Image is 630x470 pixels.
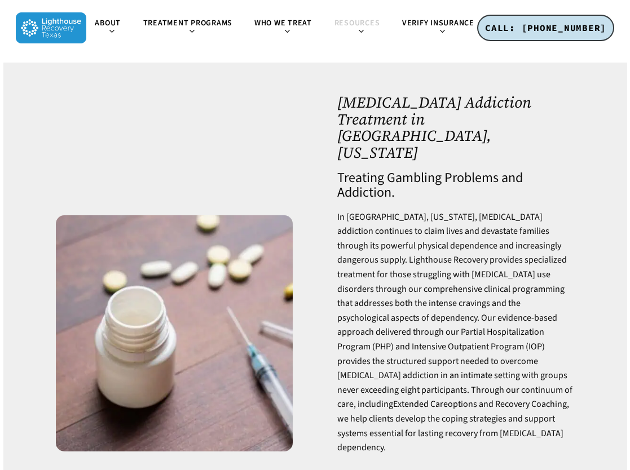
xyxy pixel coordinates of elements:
a: IOP [528,340,542,353]
a: Who We Treat [246,19,325,37]
img: A wooden table with scattered pills, a syringe, and an open pill bottle [56,215,293,452]
span: CALL: [PHONE_NUMBER] [485,22,606,33]
span: Verify Insurance [402,17,474,29]
a: Extended Care [393,398,448,410]
span: Resources [334,17,380,29]
a: Verify Insurance [394,19,488,37]
h1: [MEDICAL_DATA] Addiction Treatment in [GEOGRAPHIC_DATA], [US_STATE] [337,94,574,161]
a: CALL: [PHONE_NUMBER] [477,15,614,42]
a: About [86,19,135,37]
p: In [GEOGRAPHIC_DATA], [US_STATE], [MEDICAL_DATA] addiction continues to claim lives and devastate... [337,210,574,469]
span: About [95,17,121,29]
a: PHP [375,340,391,353]
span: Who We Treat [254,17,312,29]
h4: Treating Gambling Problems and Addiction. [337,171,574,200]
a: Treatment Programs [135,19,246,37]
a: Resources [326,19,394,37]
span: Treatment Programs [143,17,233,29]
img: Lighthouse Recovery Texas [16,12,86,43]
